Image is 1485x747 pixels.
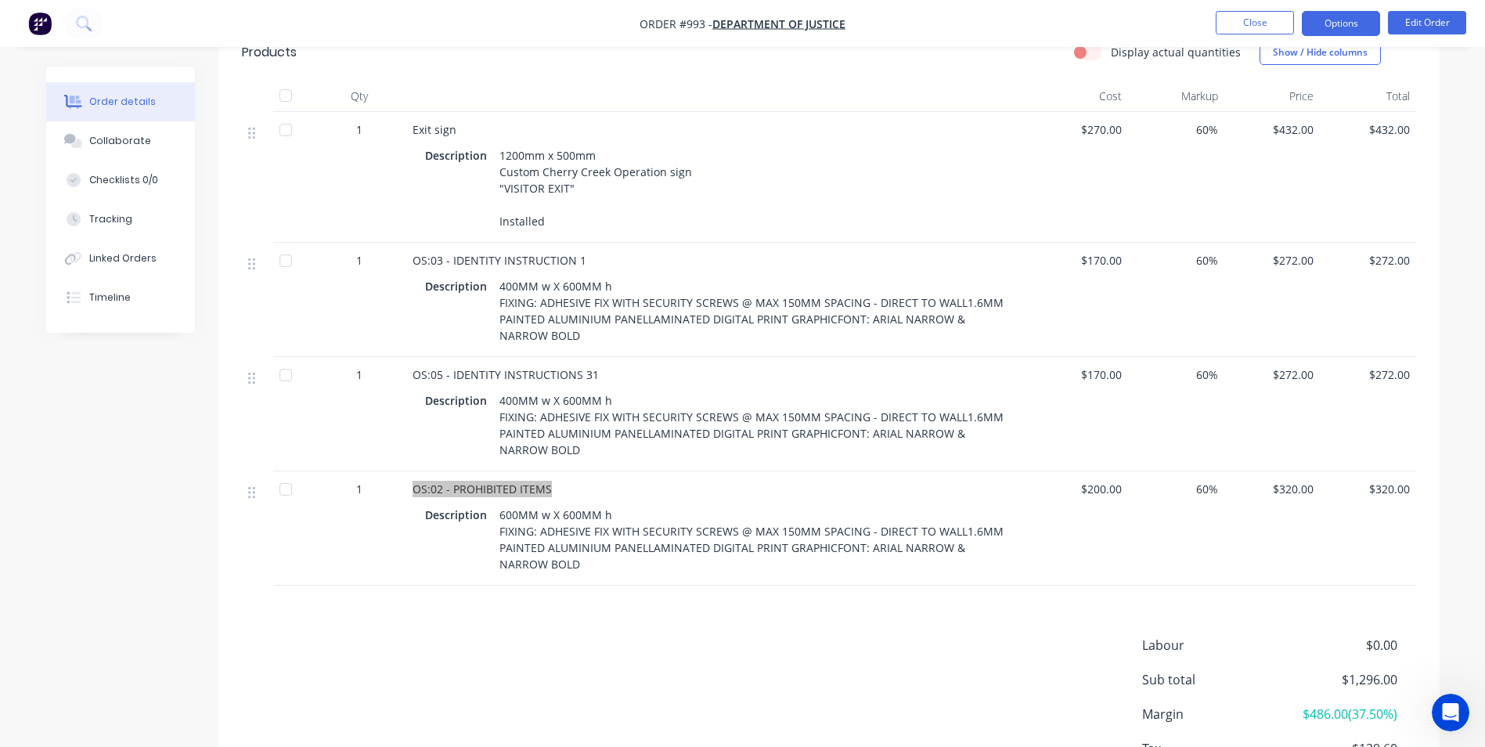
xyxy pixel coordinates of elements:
div: 400MM w X 600MM h FIXING: ADHESIVE FIX WITH SECURITY SCREWS @ MAX 150MM SPACING - DIRECT TO WALL1... [493,275,1014,347]
button: Upload attachment [74,513,87,525]
div: Total [1320,81,1416,112]
textarea: Message… [13,480,300,507]
span: OS:03 - IDENTITY INSTRUCTION 1 [413,253,586,268]
button: Emoji picker [24,513,37,525]
span: $272.00 [1231,252,1314,269]
div: Markup [1128,81,1224,112]
iframe: Intercom live chat [1432,694,1469,731]
div: Price [1224,81,1321,112]
span: $0.00 [1281,636,1397,655]
span: $272.00 [1326,366,1410,383]
div: Checklists 0/0 [89,173,158,187]
div: 1200mm x 500mm Custom Cherry Creek Operation sign "VISITOR EXIT" Installed [493,144,698,233]
button: Linked Orders [46,239,195,278]
span: $432.00 [1326,121,1410,138]
button: Close [1216,11,1294,34]
span: $1,296.00 [1281,670,1397,689]
button: Timeline [46,278,195,317]
div: Cost [1033,81,1129,112]
div: Linked Orders [89,251,157,265]
span: 1 [356,121,362,138]
span: $200.00 [1039,481,1123,497]
span: 60% [1134,252,1218,269]
div: Factory says… [13,90,301,152]
div: Qty [312,81,406,112]
div: Description [425,275,493,298]
div: Maricar says… [13,214,301,374]
span: OS:05 - IDENTITY INSTRUCTIONS 31 [413,367,599,382]
img: Factory [28,12,52,35]
div: 400MM w X 600MM h FIXING: ADHESIVE FIX WITH SECURITY SCREWS @ MAX 150MM SPACING - DIRECT TO WALL1... [493,389,1014,461]
span: 60% [1134,366,1218,383]
div: Hi [PERSON_NAME]. [25,99,189,115]
button: go back [10,6,40,36]
div: Order details [89,95,156,109]
img: Profile image for Maricar [45,9,70,34]
div: Timeline [89,290,131,305]
div: Description [425,144,493,167]
span: 1 [356,252,362,269]
span: OS:02 - PROHIBITED ITEMS [413,482,552,496]
span: Sub total [1142,670,1281,689]
button: Gif picker [49,513,62,525]
div: Description [425,389,493,412]
a: Department of Justice [712,16,845,31]
span: $272.00 [1231,366,1314,383]
div: What would you like to know? [25,115,189,131]
span: 60% [1134,121,1218,138]
span: $170.00 [1039,252,1123,269]
div: Hi [PERSON_NAME].What would you like to know? [13,90,201,139]
button: Tracking [46,200,195,239]
div: Products [242,43,297,62]
button: Checklists 0/0 [46,161,195,200]
span: $272.00 [1326,252,1410,269]
button: Collaborate [46,121,195,161]
button: Order details [46,82,195,121]
span: Exit sign [413,122,456,137]
p: Active in the last 15m [76,20,188,35]
span: 1 [356,366,362,383]
span: $270.00 [1039,121,1123,138]
div: How do i change a custome [PERSON_NAME] a created order [69,161,288,192]
div: How do i change a custome [PERSON_NAME] a created order [56,152,301,201]
div: Sandy says… [13,152,301,214]
div: Hi [PERSON_NAME], please make sure the order is not in Draft status. Once the order is confirmed,... [13,214,257,340]
button: Options [1302,11,1380,36]
span: $486.00 ( 37.50 %) [1281,705,1397,724]
div: 600MM w X 600MM h FIXING: ADHESIVE FIX WITH SECURITY SCREWS @ MAX 150MM SPACING - DIRECT TO WALL1... [493,503,1014,576]
span: $170.00 [1039,366,1123,383]
span: 1 [356,481,362,497]
div: Hi [PERSON_NAME], please make sure the order is not in Draft status. Once the order is confirmed,... [25,223,244,330]
button: Show / Hide columns [1260,40,1381,65]
span: $320.00 [1326,481,1410,497]
span: Margin [1142,705,1281,724]
span: Order #993 - [640,16,712,31]
button: Send a message… [269,507,294,532]
span: $432.00 [1231,121,1314,138]
label: Display actual quantities [1111,44,1241,60]
div: Collaborate [89,134,151,148]
div: Description [425,503,493,526]
span: $320.00 [1231,481,1314,497]
div: Maricar • 1h ago [25,344,105,353]
div: Tracking [89,212,132,226]
button: Home [273,6,303,36]
span: Labour [1142,636,1281,655]
h1: Maricar [76,8,123,20]
span: 60% [1134,481,1218,497]
button: Edit Order [1388,11,1466,34]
